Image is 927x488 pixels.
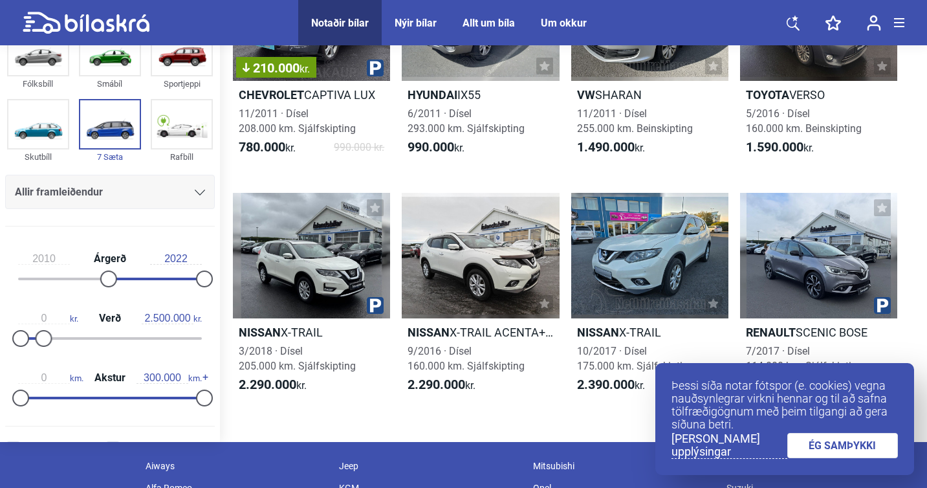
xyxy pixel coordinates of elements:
span: 9/2016 · Dísel 160.000 km. Sjálfskipting [408,345,525,372]
span: kr. [142,313,202,324]
b: 1.490.000 [577,139,635,155]
span: 5/2016 · Dísel 160.000 km. Beinskipting [746,107,862,135]
span: 6/2011 · Dísel 293.000 km. Sjálfskipting [408,107,525,135]
h2: X-TRAIL ACENTA+2 2WD [402,325,559,340]
span: 11/2011 · Dísel 255.000 km. Beinskipting [577,107,693,135]
b: 780.000 [239,139,285,155]
span: Árgerð [91,254,129,264]
span: Akstur [91,373,129,383]
img: user-login.svg [867,15,881,31]
div: Jeep [333,455,527,477]
span: 7/2017 · Dísel 114.000 km. Sjálfskipting [746,345,863,372]
a: Allt um bíla [463,17,515,29]
div: Smábíl [79,76,141,91]
h2: X-TRAIL [233,325,390,340]
b: 2.290.000 [408,377,465,392]
span: 990.000 kr. [334,140,384,155]
b: Hyundai [408,88,457,102]
a: RenaultSCENIC BOSE7/2017 · Dísel114.000 km. Sjálfskipting2.490.000kr. [740,193,897,405]
span: kr. [239,140,296,155]
a: NissanX-TRAIL ACENTA+2 2WD9/2016 · Dísel160.000 km. Sjálfskipting2.290.000kr. [402,193,559,405]
span: 11/2011 · Dísel 208.000 km. Sjálfskipting [239,107,356,135]
span: km. [18,372,83,384]
span: 210.000 [243,61,310,74]
b: 2.290.000 [239,377,296,392]
span: kr. [408,140,464,155]
div: Skutbíll [7,150,69,164]
a: Notaðir bílar [311,17,369,29]
span: 3/2018 · Dísel 205.000 km. Sjálfskipting [239,345,356,372]
span: kr. [746,140,814,155]
span: Rafmagn [25,441,63,455]
span: km. [136,372,202,384]
span: kr. [18,313,78,324]
h2: SHARAN [571,87,728,102]
h2: X-TRAIL [571,325,728,340]
span: 0 [209,441,213,455]
div: Sportjeppi [151,76,213,91]
b: 990.000 [408,139,454,155]
span: kr. [577,377,645,393]
span: Plug-in hybrid [125,441,180,455]
span: kr. [300,63,310,75]
a: Nýir bílar [395,17,437,29]
a: NissanX-TRAIL3/2018 · Dísel205.000 km. Sjálfskipting2.290.000kr. [233,193,390,405]
b: Nissan [239,326,281,339]
a: Um okkur [541,17,587,29]
b: Nissan [577,326,619,339]
div: Fólksbíll [7,76,69,91]
b: 2.390.000 [577,377,635,392]
a: NissanX-TRAIL10/2017 · Dísel175.000 km. Sjálfskipting2.390.000kr. [571,193,728,405]
div: Mitsubishi [527,455,721,477]
div: Aiways [139,455,333,477]
b: Renault [746,326,796,339]
p: Þessi síða notar fótspor (e. cookies) vegna nauðsynlegrar virkni hennar og til að safna tölfræðig... [671,379,898,431]
span: kr. [408,377,475,393]
a: [PERSON_NAME] upplýsingar [671,432,787,459]
span: kr. [577,140,645,155]
a: ÉG SAMÞYKKI [787,433,899,458]
h2: IX55 [402,87,559,102]
img: parking.png [367,60,384,76]
span: 10/2017 · Dísel 175.000 km. Sjálfskipting [577,345,694,372]
div: Rafbíll [151,150,213,164]
div: 7 Sæta [79,150,141,164]
h2: VERSO [740,87,897,102]
span: Verð [96,313,124,324]
b: VW [577,88,595,102]
b: 1.590.000 [746,139,803,155]
b: Chevrolet [239,88,304,102]
img: parking.png [367,297,384,314]
b: Nissan [408,326,450,339]
span: 0 [95,441,100,455]
h2: CAPTIVA LUX [233,87,390,102]
img: parking.png [874,297,891,314]
span: kr. [239,377,307,393]
span: Allir framleiðendur [15,183,103,201]
b: Toyota [746,88,789,102]
h2: SCENIC BOSE [740,325,897,340]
